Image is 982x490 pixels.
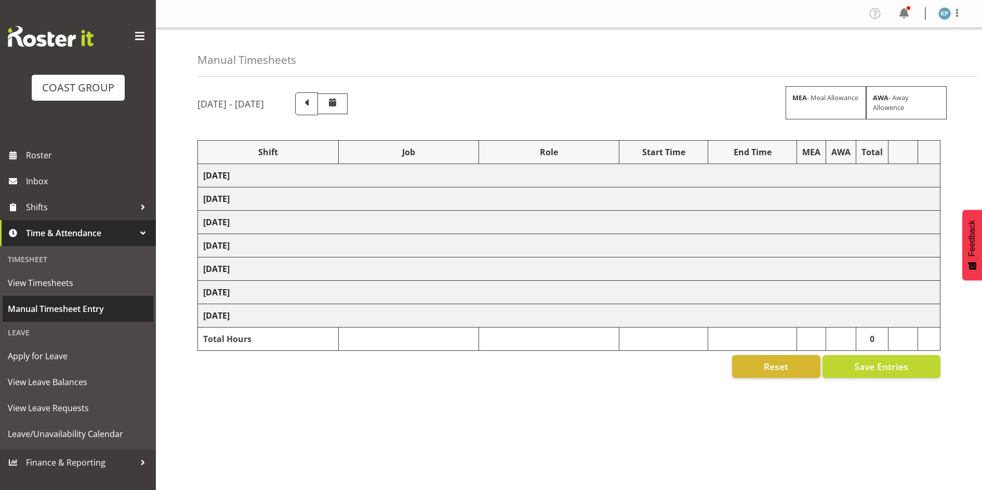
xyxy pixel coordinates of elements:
a: Apply for Leave [3,343,153,369]
td: [DATE] [198,234,940,257]
div: - Away Allowence [866,86,947,119]
div: Timesheet [3,249,153,270]
div: Start Time [625,146,702,158]
button: Reset [732,355,820,378]
span: Time & Attendance [26,225,135,241]
div: MEA [802,146,820,158]
td: [DATE] [198,304,940,328]
div: Shift [203,146,333,158]
span: Feedback [967,220,977,256]
div: Total [861,146,883,158]
h5: [DATE] - [DATE] [197,98,264,110]
span: Save Entries [854,360,908,373]
span: Finance & Reporting [26,455,135,470]
td: [DATE] [198,187,940,211]
button: Save Entries [822,355,940,378]
span: View Leave Requests [8,400,148,416]
div: Job [344,146,473,158]
a: View Leave Balances [3,369,153,395]
td: [DATE] [198,164,940,187]
div: - Meal Allowance [786,86,866,119]
div: End Time [713,146,791,158]
span: Apply for Leave [8,348,148,364]
button: Feedback - Show survey [962,210,982,280]
span: Manual Timesheet Entry [8,301,148,317]
div: Leave [3,322,153,343]
span: Shifts [26,199,135,215]
div: AWA [831,146,851,158]
span: Reset [764,360,788,373]
strong: MEA [792,93,807,102]
div: COAST GROUP [42,80,114,96]
a: Leave/Unavailability Calendar [3,421,153,447]
span: View Timesheets [8,275,148,291]
a: View Timesheets [3,270,153,296]
a: Manual Timesheet Entry [3,296,153,322]
img: Rosterit website logo [8,26,94,47]
span: Roster [26,147,151,163]
div: Role [484,146,614,158]
span: Inbox [26,173,151,189]
td: [DATE] [198,281,940,304]
img: kent-pollard5758.jpg [938,7,951,20]
strong: AWA [873,93,888,102]
span: Leave/Unavailability Calendar [8,426,148,442]
td: [DATE] [198,257,940,281]
span: View Leave Balances [8,374,148,390]
a: View Leave Requests [3,395,153,421]
td: [DATE] [198,211,940,234]
td: Total Hours [198,328,339,351]
h4: Manual Timesheets [197,54,296,66]
td: 0 [856,328,888,351]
